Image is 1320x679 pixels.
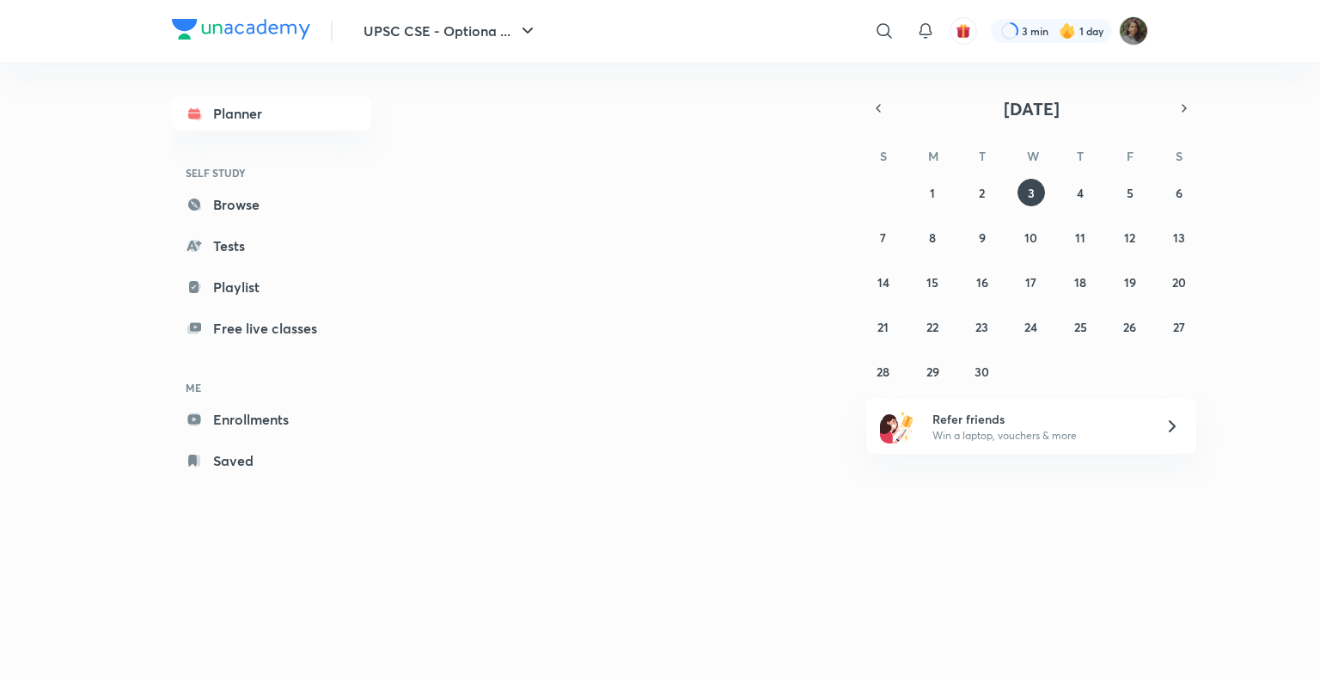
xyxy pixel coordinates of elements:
[172,187,371,222] a: Browse
[1176,185,1182,201] abbr: September 6, 2025
[172,270,371,304] a: Playlist
[926,364,939,380] abbr: September 29, 2025
[919,268,946,296] button: September 15, 2025
[1165,268,1193,296] button: September 20, 2025
[880,229,886,246] abbr: September 7, 2025
[870,223,897,251] button: September 7, 2025
[1124,274,1136,291] abbr: September 19, 2025
[926,274,938,291] abbr: September 15, 2025
[950,17,977,45] button: avatar
[1173,319,1185,335] abbr: September 27, 2025
[969,358,996,385] button: September 30, 2025
[979,229,986,246] abbr: September 9, 2025
[877,364,889,380] abbr: September 28, 2025
[1059,22,1076,40] img: streak
[870,313,897,340] button: September 21, 2025
[1066,313,1094,340] button: September 25, 2025
[172,19,310,44] a: Company Logo
[1075,229,1085,246] abbr: September 11, 2025
[172,96,371,131] a: Planner
[932,428,1144,443] p: Win a laptop, vouchers & more
[172,229,371,263] a: Tests
[1074,319,1087,335] abbr: September 25, 2025
[1119,16,1148,46] img: priyal Jain
[1004,97,1060,120] span: [DATE]
[979,185,985,201] abbr: September 2, 2025
[353,14,548,48] button: UPSC CSE - Optiona ...
[1066,223,1094,251] button: September 11, 2025
[1165,313,1193,340] button: September 27, 2025
[969,223,996,251] button: September 9, 2025
[1124,229,1135,246] abbr: September 12, 2025
[919,313,946,340] button: September 22, 2025
[877,319,889,335] abbr: September 21, 2025
[976,274,988,291] abbr: September 16, 2025
[877,274,889,291] abbr: September 14, 2025
[1123,319,1136,335] abbr: September 26, 2025
[1024,319,1037,335] abbr: September 24, 2025
[1027,148,1039,164] abbr: Wednesday
[969,179,996,206] button: September 2, 2025
[1066,179,1094,206] button: September 4, 2025
[1017,223,1045,251] button: September 10, 2025
[870,358,897,385] button: September 28, 2025
[1176,148,1182,164] abbr: Saturday
[1165,179,1193,206] button: September 6, 2025
[1077,148,1084,164] abbr: Thursday
[928,148,938,164] abbr: Monday
[919,179,946,206] button: September 1, 2025
[172,373,371,402] h6: ME
[1066,268,1094,296] button: September 18, 2025
[880,148,887,164] abbr: Sunday
[1172,274,1186,291] abbr: September 20, 2025
[979,148,986,164] abbr: Tuesday
[870,268,897,296] button: September 14, 2025
[969,268,996,296] button: September 16, 2025
[926,319,938,335] abbr: September 22, 2025
[1017,179,1045,206] button: September 3, 2025
[975,319,988,335] abbr: September 23, 2025
[1025,274,1036,291] abbr: September 17, 2025
[930,185,935,201] abbr: September 1, 2025
[172,19,310,40] img: Company Logo
[969,313,996,340] button: September 23, 2025
[1077,185,1084,201] abbr: September 4, 2025
[1165,223,1193,251] button: September 13, 2025
[932,410,1144,428] h6: Refer friends
[1028,185,1035,201] abbr: September 3, 2025
[956,23,971,39] img: avatar
[172,158,371,187] h6: SELF STUDY
[975,364,989,380] abbr: September 30, 2025
[1116,223,1144,251] button: September 12, 2025
[172,443,371,478] a: Saved
[919,223,946,251] button: September 8, 2025
[919,358,946,385] button: September 29, 2025
[1127,148,1134,164] abbr: Friday
[1017,268,1045,296] button: September 17, 2025
[1173,229,1185,246] abbr: September 13, 2025
[1017,313,1045,340] button: September 24, 2025
[929,229,936,246] abbr: September 8, 2025
[172,311,371,346] a: Free live classes
[1127,185,1134,201] abbr: September 5, 2025
[1116,313,1144,340] button: September 26, 2025
[1116,179,1144,206] button: September 5, 2025
[890,96,1172,120] button: [DATE]
[1116,268,1144,296] button: September 19, 2025
[1074,274,1086,291] abbr: September 18, 2025
[880,409,914,443] img: referral
[1024,229,1037,246] abbr: September 10, 2025
[172,402,371,437] a: Enrollments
